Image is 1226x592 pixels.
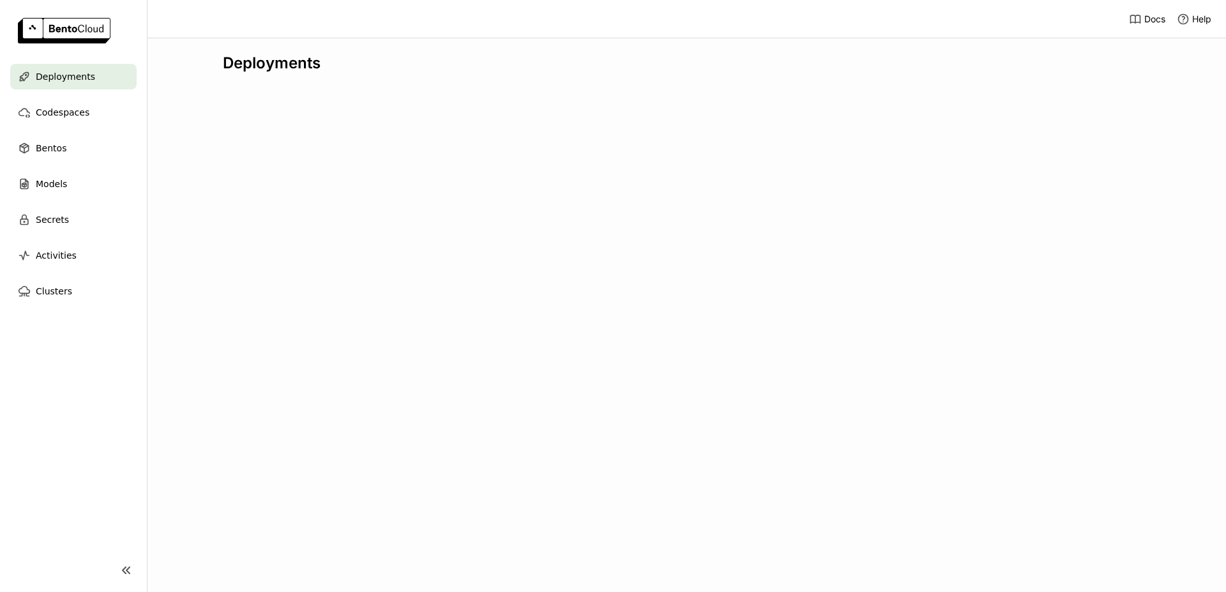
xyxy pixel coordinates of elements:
[1129,13,1165,26] a: Docs
[10,207,137,232] a: Secrets
[36,212,69,227] span: Secrets
[1177,13,1211,26] div: Help
[10,278,137,304] a: Clusters
[36,140,66,156] span: Bentos
[1144,13,1165,25] span: Docs
[36,248,77,263] span: Activities
[36,284,72,299] span: Clusters
[10,135,137,161] a: Bentos
[1192,13,1211,25] span: Help
[223,54,1150,73] div: Deployments
[10,171,137,197] a: Models
[36,69,95,84] span: Deployments
[18,18,110,43] img: logo
[36,176,67,192] span: Models
[10,243,137,268] a: Activities
[36,105,89,120] span: Codespaces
